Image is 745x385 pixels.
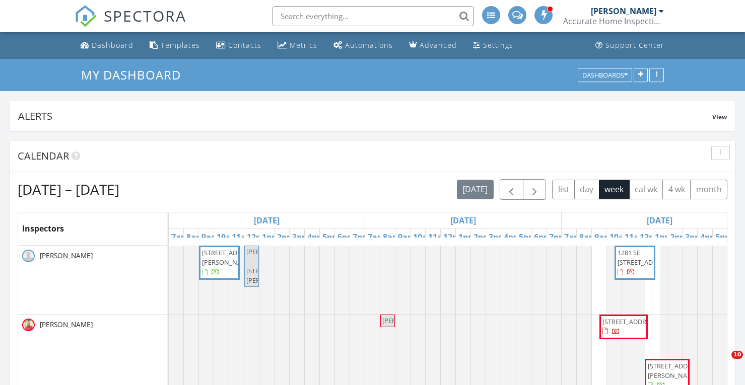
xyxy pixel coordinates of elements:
[411,229,438,245] a: 10am
[605,40,664,50] div: Support Center
[426,229,453,245] a: 11am
[161,40,200,50] div: Templates
[246,247,303,285] span: [PERSON_NAME] - [STREET_ADDRESS][PERSON_NAME]
[602,317,659,326] span: [STREET_ADDRESS]
[547,229,569,245] a: 7pm
[648,361,704,380] span: [STREET_ADDRESS][PERSON_NAME]
[75,14,186,35] a: SPECTORA
[698,229,720,245] a: 4pm
[500,179,523,200] button: Previous
[712,113,727,121] span: View
[592,229,615,245] a: 9am
[629,180,663,199] button: cal wk
[244,229,272,245] a: 12pm
[335,229,358,245] a: 6pm
[22,223,64,234] span: Inspectors
[469,36,517,55] a: Settings
[448,212,479,228] a: Go to September 28, 2025
[618,248,674,267] span: 1281 SE [STREET_ADDRESS]
[251,212,282,228] a: Go to September 27, 2025
[552,180,575,199] button: list
[683,229,705,245] a: 3pm
[273,6,474,26] input: Search everything...
[622,229,649,245] a: 11am
[275,229,297,245] a: 2pm
[563,16,664,26] div: Accurate Home Inspections
[365,229,388,245] a: 7am
[662,180,691,199] button: 4 wk
[18,179,119,199] h2: [DATE] – [DATE]
[104,5,186,26] span: SPECTORA
[380,229,403,245] a: 8am
[350,229,373,245] a: 7pm
[405,36,461,55] a: Advanced
[345,40,393,50] div: Automations
[652,229,675,245] a: 1pm
[457,180,494,199] button: [DATE]
[329,36,397,55] a: Automations (Advanced)
[274,36,321,55] a: Metrics
[486,229,509,245] a: 3pm
[420,40,457,50] div: Advanced
[382,316,433,325] span: [PERSON_NAME]
[184,229,207,245] a: 8am
[395,229,418,245] a: 9am
[531,229,554,245] a: 6pm
[690,180,727,199] button: month
[711,351,735,375] iframe: Intercom live chat
[18,149,69,163] span: Calendar
[523,179,547,200] button: Next
[320,229,343,245] a: 5pm
[483,40,513,50] div: Settings
[290,40,317,50] div: Metrics
[305,229,327,245] a: 4pm
[22,319,35,331] img: 026accurate_home_inspections.jpg
[214,229,241,245] a: 10am
[259,229,282,245] a: 1pm
[92,40,133,50] div: Dashboard
[578,68,632,82] button: Dashboards
[637,229,664,245] a: 12pm
[212,36,265,55] a: Contacts
[667,229,690,245] a: 2pm
[229,229,256,245] a: 11am
[591,6,656,16] div: [PERSON_NAME]
[146,36,204,55] a: Templates
[516,229,539,245] a: 5pm
[202,248,258,267] span: [STREET_ADDRESS][PERSON_NAME]
[77,36,138,55] a: Dashboard
[456,229,479,245] a: 1pm
[75,5,97,27] img: The Best Home Inspection Software - Spectora
[582,71,628,79] div: Dashboards
[577,229,599,245] a: 8am
[169,229,191,245] a: 7am
[38,251,95,261] span: [PERSON_NAME]
[501,229,524,245] a: 4pm
[731,351,743,359] span: 10
[574,180,599,199] button: day
[599,180,630,199] button: week
[607,229,634,245] a: 10am
[290,229,312,245] a: 3pm
[22,250,35,262] img: default-user-f0147aede5fd5fa78ca7ade42f37bd4542148d508eef1c3d3ea960f66861d68b.jpg
[38,320,95,330] span: [PERSON_NAME]
[228,40,261,50] div: Contacts
[199,229,222,245] a: 9am
[18,109,712,123] div: Alerts
[81,66,189,83] a: My Dashboard
[562,229,584,245] a: 7am
[644,212,675,228] a: Go to September 29, 2025
[591,36,668,55] a: Support Center
[441,229,468,245] a: 12pm
[713,229,735,245] a: 5pm
[471,229,494,245] a: 2pm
